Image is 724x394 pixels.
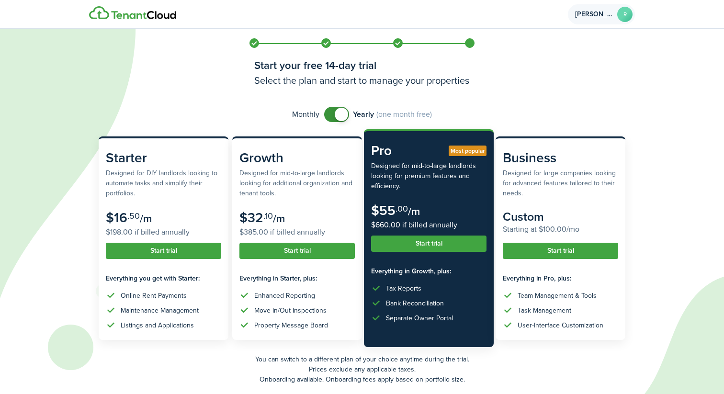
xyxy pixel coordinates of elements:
subscription-pricing-card-title: Business [503,148,618,168]
subscription-pricing-card-features-title: Everything in Starter, plus: [239,273,355,283]
button: Start trial [106,243,221,259]
h1: Start your free 14-day trial [254,57,470,73]
subscription-pricing-card-title: Pro [371,141,486,161]
subscription-pricing-card-description: Designed for mid-to-large landlords looking for premium features and efficiency. [371,161,486,191]
subscription-pricing-card-price-annual: $385.00 if billed annually [239,226,355,238]
subscription-pricing-card-price-amount: $55 [371,201,396,220]
span: Monthly [292,109,319,120]
div: Move In/Out Inspections [254,305,327,315]
subscription-pricing-card-price-amount: Custom [503,208,544,225]
div: Tax Reports [386,283,421,293]
img: Logo [89,6,176,20]
subscription-pricing-card-price-amount: $16 [106,208,127,227]
subscription-pricing-card-description: Designed for large companies looking for advanced features tailored to their needs. [503,168,618,198]
div: Listings and Applications [121,320,194,330]
subscription-pricing-card-price-cents: .00 [396,203,408,215]
subscription-pricing-card-features-title: Everything you get with Starter: [106,273,221,283]
subscription-pricing-card-price-annual: $660.00 if billed annually [371,219,486,231]
div: Property Message Board [254,320,328,330]
subscription-pricing-card-description: Designed for DIY landlords looking to automate tasks and simplify their portfolios. [106,168,221,198]
subscription-pricing-card-title: Growth [239,148,355,168]
div: Online Rent Payments [121,291,187,301]
button: Start trial [239,243,355,259]
subscription-pricing-card-features-title: Everything in Growth, plus: [371,266,486,276]
h3: Select the plan and start to manage your properties [254,73,470,88]
avatar-text: R [617,7,633,22]
subscription-pricing-card-price-period: /m [408,203,420,219]
subscription-pricing-card-description: Designed for mid-to-large landlords looking for additional organization and tenant tools. [239,168,355,198]
button: Open menu [568,4,635,24]
span: Ryan [575,11,613,18]
div: Enhanced Reporting [254,291,315,301]
subscription-pricing-card-title: Starter [106,148,221,168]
button: Start trial [503,243,618,259]
div: Team Management & Tools [518,291,597,301]
subscription-pricing-card-price-period: /m [273,211,285,226]
span: Most popular [451,146,485,155]
subscription-pricing-card-price-cents: .50 [127,210,140,222]
div: Task Management [518,305,571,315]
button: Start trial [371,236,486,252]
p: You can switch to a different plan of your choice anytime during the trial. Prices exclude any ap... [99,354,625,384]
subscription-pricing-card-price-annual: $198.00 if billed annually [106,226,221,238]
div: Bank Reconciliation [386,298,444,308]
div: Separate Owner Portal [386,313,453,323]
subscription-pricing-card-price-cents: .10 [263,210,273,222]
subscription-pricing-card-price-annual: Starting at $100.00/mo [503,224,618,235]
div: User-Interface Customization [518,320,603,330]
subscription-pricing-card-price-period: /m [140,211,152,226]
subscription-pricing-card-features-title: Everything in Pro, plus: [503,273,618,283]
div: Maintenance Management [121,305,199,315]
subscription-pricing-card-price-amount: $32 [239,208,263,227]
